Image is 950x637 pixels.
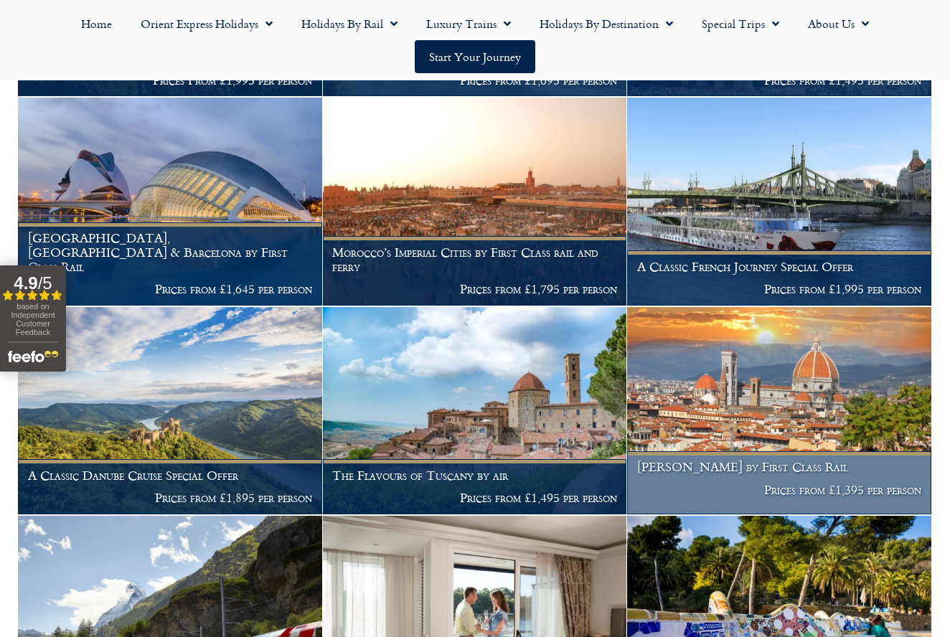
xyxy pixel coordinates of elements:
a: Orient Express Holidays [126,7,287,40]
p: Prices from £1,995 per person [637,282,922,296]
p: Prices from £1,495 per person [332,491,617,505]
a: Holidays by Destination [525,7,687,40]
p: Prices from £1,495 per person [637,73,922,88]
a: A Classic Danube Cruise Special Offer Prices from £1,895 per person [18,307,323,515]
h1: [PERSON_NAME] by First Class Rail [637,460,922,474]
h1: [GEOGRAPHIC_DATA], [GEOGRAPHIC_DATA] & Barcelona by First Class Rail [28,231,313,273]
h1: Morocco’s Imperial Cities by First Class rail and ferry [332,245,617,273]
p: Prices from £1,895 per person [28,491,313,505]
p: Prices from £1,645 per person [28,282,313,296]
a: Special Trips [687,7,794,40]
a: [GEOGRAPHIC_DATA], [GEOGRAPHIC_DATA] & Barcelona by First Class Rail Prices from £1,645 per person [18,98,323,306]
a: Holidays by Rail [287,7,412,40]
nav: Menu [7,7,943,73]
p: Prices from £1,795 per person [332,282,617,296]
h1: A Classic Danube Cruise Special Offer [28,468,313,483]
p: Prices from £1,395 per person [637,483,922,497]
img: Florence in spring time, Tuscany, Italy [627,307,931,514]
a: Home [67,7,126,40]
a: About Us [794,7,883,40]
a: [PERSON_NAME] by First Class Rail Prices from £1,395 per person [627,307,932,515]
a: The Flavours of Tuscany by air Prices from £1,495 per person [323,307,628,515]
p: Prices From £1,995 per person [28,73,313,88]
a: Start your Journey [415,40,535,73]
a: Morocco’s Imperial Cities by First Class rail and ferry Prices from £1,795 per person [323,98,628,306]
a: A Classic French Journey Special Offer Prices from £1,995 per person [627,98,932,306]
h1: The Flavours of Tuscany by air [332,468,617,483]
p: Prices from £1,695 per person [332,73,617,88]
a: Luxury Trains [412,7,525,40]
h1: A Classic French Journey Special Offer [637,260,922,274]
